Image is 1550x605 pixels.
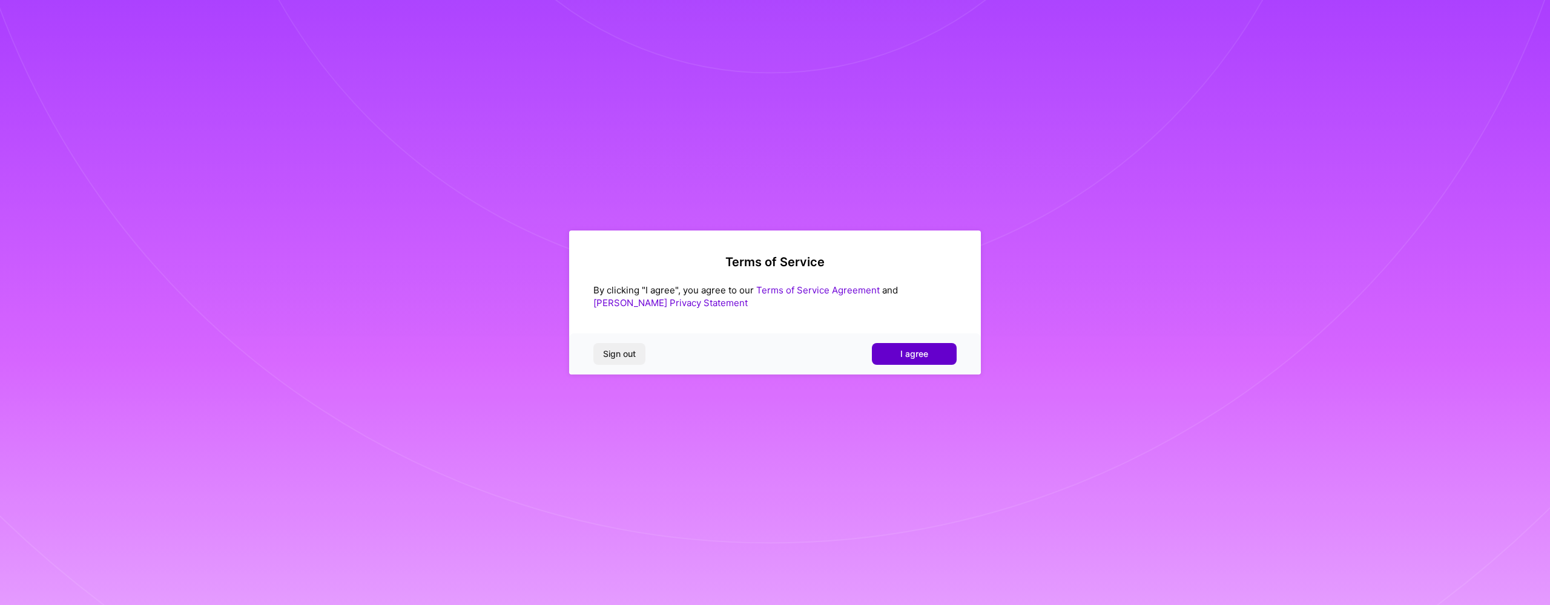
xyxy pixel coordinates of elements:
div: By clicking "I agree", you agree to our and [593,284,957,309]
button: I agree [872,343,957,365]
span: I agree [900,348,928,360]
a: [PERSON_NAME] Privacy Statement [593,297,748,309]
h2: Terms of Service [593,255,957,269]
span: Sign out [603,348,636,360]
button: Sign out [593,343,645,365]
a: Terms of Service Agreement [756,284,880,296]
